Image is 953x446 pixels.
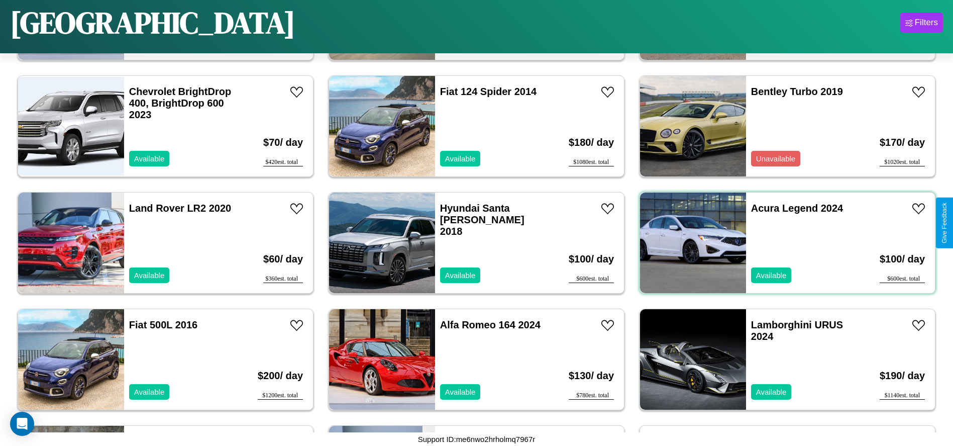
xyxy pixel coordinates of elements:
[900,13,943,33] button: Filters
[756,152,795,165] p: Unavailable
[129,319,197,330] a: Fiat 500L 2016
[569,158,614,166] div: $ 1080 est. total
[258,360,303,392] h3: $ 200 / day
[134,269,165,282] p: Available
[569,243,614,275] h3: $ 100 / day
[569,392,614,400] div: $ 780 est. total
[751,203,843,214] a: Acura Legend 2024
[880,243,925,275] h3: $ 100 / day
[440,86,537,97] a: Fiat 124 Spider 2014
[880,275,925,283] div: $ 600 est. total
[440,319,541,330] a: Alfa Romeo 164 2024
[418,432,535,446] p: Support ID: me6nwo2hrholmq7967r
[129,86,231,120] a: Chevrolet BrightDrop 400, BrightDrop 600 2023
[751,319,843,342] a: Lamborghini URUS 2024
[751,86,843,97] a: Bentley Turbo 2019
[258,392,303,400] div: $ 1200 est. total
[569,360,614,392] h3: $ 130 / day
[129,203,231,214] a: Land Rover LR2 2020
[941,203,948,243] div: Give Feedback
[756,385,787,399] p: Available
[880,158,925,166] div: $ 1020 est. total
[10,412,34,436] div: Open Intercom Messenger
[263,275,303,283] div: $ 360 est. total
[569,275,614,283] div: $ 600 est. total
[445,385,476,399] p: Available
[569,127,614,158] h3: $ 180 / day
[440,203,524,237] a: Hyundai Santa [PERSON_NAME] 2018
[134,385,165,399] p: Available
[756,269,787,282] p: Available
[880,127,925,158] h3: $ 170 / day
[263,127,303,158] h3: $ 70 / day
[915,18,938,28] div: Filters
[445,152,476,165] p: Available
[445,269,476,282] p: Available
[263,243,303,275] h3: $ 60 / day
[134,152,165,165] p: Available
[263,158,303,166] div: $ 420 est. total
[10,2,295,43] h1: [GEOGRAPHIC_DATA]
[880,392,925,400] div: $ 1140 est. total
[880,360,925,392] h3: $ 190 / day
